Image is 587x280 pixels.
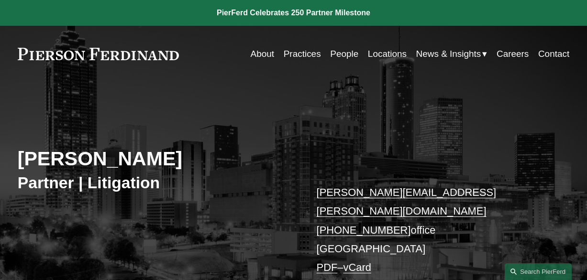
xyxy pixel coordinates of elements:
a: folder dropdown [416,45,487,63]
a: [PERSON_NAME][EMAIL_ADDRESS][PERSON_NAME][DOMAIN_NAME] [317,186,497,217]
a: [PHONE_NUMBER] [317,224,411,236]
a: About [251,45,275,63]
a: Search this site [505,263,572,280]
a: vCard [343,261,371,273]
p: office [GEOGRAPHIC_DATA] – [317,183,547,277]
span: News & Insights [416,46,481,62]
a: Contact [538,45,569,63]
a: Locations [368,45,407,63]
a: Careers [497,45,529,63]
h3: Partner | Litigation [18,173,294,193]
a: People [330,45,358,63]
a: PDF [317,261,338,273]
a: Practices [284,45,321,63]
h2: [PERSON_NAME] [18,147,294,171]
